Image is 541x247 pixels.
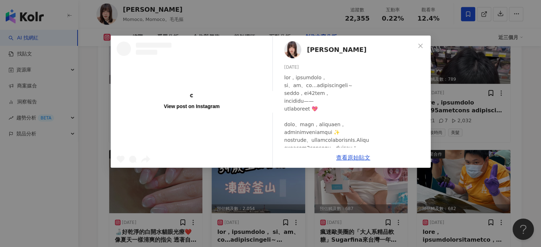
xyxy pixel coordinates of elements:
span: [PERSON_NAME] [307,45,366,55]
a: View post on Instagram [111,36,272,167]
img: KOL Avatar [284,41,301,58]
div: [DATE] [284,64,425,71]
a: 查看原始貼文 [336,154,370,161]
span: close [418,43,423,49]
button: Close [413,39,428,53]
a: KOL Avatar[PERSON_NAME] [284,41,415,58]
div: View post on Instagram [164,103,219,109]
